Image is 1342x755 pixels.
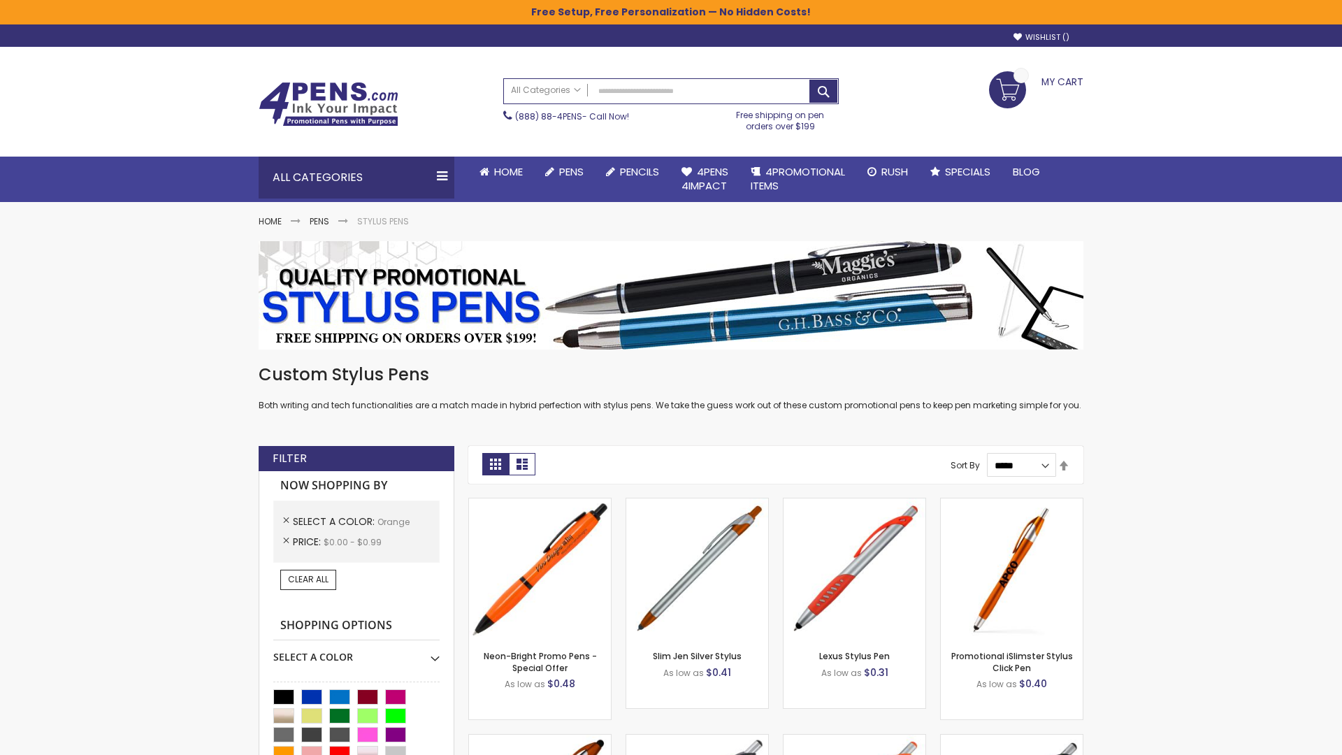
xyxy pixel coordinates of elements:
[273,640,440,664] div: Select A Color
[259,215,282,227] a: Home
[280,570,336,589] a: Clear All
[482,453,509,475] strong: Grid
[288,573,329,585] span: Clear All
[259,364,1083,412] div: Both writing and tech functionalities are a match made in hybrid perfection with stylus pens. We ...
[951,459,980,471] label: Sort By
[941,498,1083,510] a: Promotional iSlimster Stylus Click Pen-Orange
[515,110,582,122] a: (888) 88-4PENS
[273,471,440,501] strong: Now Shopping by
[293,535,324,549] span: Price
[784,498,925,510] a: Lexus Stylus Pen-Orange
[653,650,742,662] a: Slim Jen Silver Stylus
[670,157,739,202] a: 4Pens4impact
[559,164,584,179] span: Pens
[976,678,1017,690] span: As low as
[1002,157,1051,187] a: Blog
[259,82,398,127] img: 4Pens Custom Pens and Promotional Products
[626,734,768,746] a: Boston Stylus Pen-Orange
[515,110,629,122] span: - Call Now!
[484,650,597,673] a: Neon-Bright Promo Pens - Special Offer
[1019,677,1047,691] span: $0.40
[511,85,581,96] span: All Categories
[626,498,768,640] img: Slim Jen Silver Stylus-Orange
[273,451,307,466] strong: Filter
[722,104,839,132] div: Free shipping on pen orders over $199
[819,650,890,662] a: Lexus Stylus Pen
[951,650,1073,673] a: Promotional iSlimster Stylus Click Pen
[881,164,908,179] span: Rush
[663,667,704,679] span: As low as
[739,157,856,202] a: 4PROMOTIONALITEMS
[259,241,1083,350] img: Stylus Pens
[856,157,919,187] a: Rush
[681,164,728,193] span: 4Pens 4impact
[469,734,611,746] a: TouchWrite Query Stylus Pen-Orange
[259,157,454,199] div: All Categories
[751,164,845,193] span: 4PROMOTIONAL ITEMS
[534,157,595,187] a: Pens
[941,498,1083,640] img: Promotional iSlimster Stylus Click Pen-Orange
[620,164,659,179] span: Pencils
[706,666,731,679] span: $0.41
[273,611,440,641] strong: Shopping Options
[505,678,545,690] span: As low as
[821,667,862,679] span: As low as
[1013,164,1040,179] span: Blog
[377,516,410,528] span: Orange
[468,157,534,187] a: Home
[357,215,409,227] strong: Stylus Pens
[595,157,670,187] a: Pencils
[324,536,382,548] span: $0.00 - $0.99
[310,215,329,227] a: Pens
[941,734,1083,746] a: Lexus Metallic Stylus Pen-Orange
[1013,32,1069,43] a: Wishlist
[626,498,768,510] a: Slim Jen Silver Stylus-Orange
[504,79,588,102] a: All Categories
[784,498,925,640] img: Lexus Stylus Pen-Orange
[784,734,925,746] a: Boston Silver Stylus Pen-Orange
[864,666,888,679] span: $0.31
[259,364,1083,386] h1: Custom Stylus Pens
[494,164,523,179] span: Home
[293,515,377,528] span: Select A Color
[469,498,611,510] a: Neon-Bright Promo Pens-Orange
[919,157,1002,187] a: Specials
[945,164,990,179] span: Specials
[547,677,575,691] span: $0.48
[469,498,611,640] img: Neon-Bright Promo Pens-Orange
